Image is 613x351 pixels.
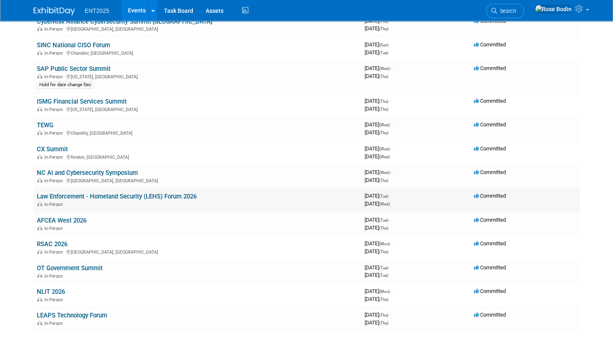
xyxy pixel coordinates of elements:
img: In-Person Event [37,74,42,78]
span: (Sun) [379,43,388,47]
span: (Thu) [379,321,388,325]
span: [DATE] [365,106,388,112]
span: [DATE] [365,225,388,231]
span: [DATE] [365,73,388,79]
a: TEWG [37,121,53,129]
span: (Tue) [379,218,388,223]
span: (Thu) [379,297,388,302]
span: [DATE] [365,121,392,128]
span: (Wed) [379,170,390,175]
span: (Thu) [379,178,388,183]
a: ISMG Financial Services Summit [37,98,127,105]
span: (Thu) [379,107,388,111]
div: [GEOGRAPHIC_DATA], [GEOGRAPHIC_DATA] [37,177,358,184]
a: RSAC 2026 [37,240,67,248]
span: [DATE] [365,264,391,271]
span: - [389,98,391,104]
span: [DATE] [365,129,388,136]
span: - [391,288,392,294]
span: In-Person [44,321,65,326]
span: [DATE] [365,25,388,31]
span: (Thu) [379,313,388,317]
span: - [389,41,391,48]
div: [GEOGRAPHIC_DATA], [GEOGRAPHIC_DATA] [37,248,358,255]
span: Committed [474,312,506,318]
span: In-Person [44,249,65,255]
span: [DATE] [365,248,388,254]
span: [DATE] [365,65,392,71]
span: Committed [474,18,506,24]
span: [DATE] [365,169,392,175]
span: (Wed) [379,66,390,71]
span: - [389,312,391,318]
span: [DATE] [365,49,388,56]
span: Committed [474,145,506,152]
span: Committed [474,41,506,48]
span: In-Person [44,131,65,136]
div: Reston, [GEOGRAPHIC_DATA] [37,153,358,160]
span: [DATE] [365,177,388,183]
span: Committed [474,193,506,199]
span: Committed [474,217,506,223]
span: (Mon) [379,289,390,294]
span: - [389,193,391,199]
div: [GEOGRAPHIC_DATA], [GEOGRAPHIC_DATA] [37,25,358,32]
img: In-Person Event [37,178,42,182]
img: In-Person Event [37,51,42,55]
span: In-Person [44,202,65,207]
span: [DATE] [365,201,390,207]
span: In-Person [44,297,65,303]
span: [DATE] [365,288,392,294]
span: In-Person [44,226,65,231]
span: [DATE] [365,18,391,24]
a: SINC National CISO Forum [37,41,110,49]
span: [DATE] [365,98,391,104]
div: [US_STATE], [GEOGRAPHIC_DATA] [37,106,358,112]
span: In-Person [44,27,65,32]
span: In-Person [44,178,65,184]
span: (Tue) [379,266,388,270]
span: (Thu) [379,19,388,24]
img: In-Person Event [37,226,42,230]
img: In-Person Event [37,274,42,278]
div: Hold for date change Dec [37,81,94,89]
div: Chandler, [GEOGRAPHIC_DATA] [37,49,358,56]
a: SAP Public Sector Summit [37,65,111,73]
span: Committed [474,65,506,71]
a: AFCEA West 2026 [37,217,87,224]
img: In-Person Event [37,27,42,31]
img: Rose Bodin [535,5,572,14]
span: In-Person [44,74,65,80]
span: [DATE] [365,240,392,247]
a: Search [486,4,524,18]
div: Chantilly, [GEOGRAPHIC_DATA] [37,129,358,136]
span: [DATE] [365,320,388,326]
span: In-Person [44,155,65,160]
span: - [391,145,392,152]
span: [DATE] [365,296,388,302]
div: [US_STATE], [GEOGRAPHIC_DATA] [37,73,358,80]
span: In-Person [44,51,65,56]
span: In-Person [44,274,65,279]
span: - [391,240,392,247]
a: CyberRisk Alliance Cybersecurity Summit [GEOGRAPHIC_DATA] [37,18,212,25]
span: (Thu) [379,74,388,79]
span: Committed [474,288,506,294]
span: - [391,65,392,71]
a: Law Enforcement - Homeland Security (LEHS) Forum 2026 [37,193,197,200]
span: [DATE] [365,41,391,48]
span: - [389,264,391,271]
span: (Thu) [379,131,388,135]
span: (Thu) [379,249,388,254]
a: NC AI and Cybersecurity Symposium [37,169,138,177]
img: In-Person Event [37,202,42,206]
span: (Wed) [379,123,390,127]
span: (Wed) [379,202,390,206]
span: Committed [474,121,506,128]
span: - [389,217,391,223]
span: Search [497,8,516,14]
span: [DATE] [365,193,391,199]
img: In-Person Event [37,131,42,135]
span: (Thu) [379,99,388,104]
span: - [391,169,392,175]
